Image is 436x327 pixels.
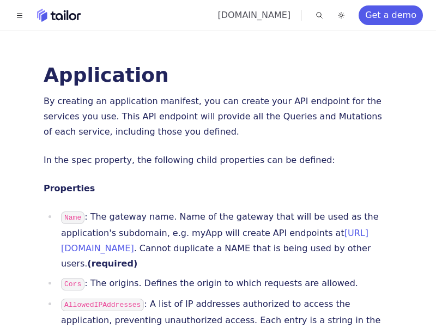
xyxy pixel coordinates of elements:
[44,65,392,85] h1: Application
[61,299,144,311] code: AllowedIPAddresses
[44,94,392,140] p: By creating an application manifest, you can create your API endpoint for the services you use. T...
[313,9,326,22] button: Find something...
[335,9,348,22] button: Toggle dark mode
[61,278,84,290] code: Cors
[44,153,392,168] p: In the spec property, the following child properties can be defined:
[37,9,81,22] a: Home
[58,276,392,292] li: : The origins. Defines the origin to which requests are allowed.
[61,211,84,224] code: Name
[217,10,290,20] a: [DOMAIN_NAME]
[359,5,423,25] a: Get a demo
[58,209,392,271] li: : The gateway name. Name of the gateway that will be used as the application's subdomain, e.g. my...
[44,183,95,193] strong: Properties
[13,9,26,22] button: Toggle navigation
[87,258,137,269] strong: (required)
